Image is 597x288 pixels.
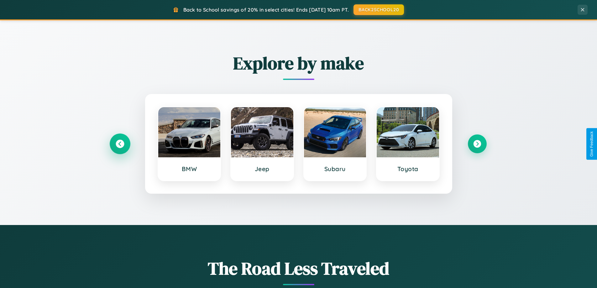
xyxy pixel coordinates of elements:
[111,256,487,280] h1: The Road Less Traveled
[237,165,287,173] h3: Jeep
[165,165,214,173] h3: BMW
[353,4,404,15] button: BACK2SCHOOL20
[310,165,360,173] h3: Subaru
[183,7,349,13] span: Back to School savings of 20% in select cities! Ends [DATE] 10am PT.
[589,131,594,157] div: Give Feedback
[383,165,433,173] h3: Toyota
[111,51,487,75] h2: Explore by make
